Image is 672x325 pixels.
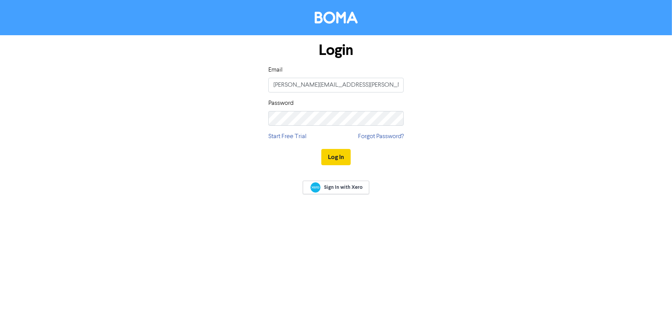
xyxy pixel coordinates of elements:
img: BOMA Logo [315,12,358,24]
a: Start Free Trial [268,132,307,141]
label: Password [268,99,293,108]
a: Sign In with Xero [303,181,369,194]
h1: Login [268,41,404,59]
button: Log In [321,149,351,165]
img: Xero logo [310,182,321,193]
iframe: Chat Widget [633,288,672,325]
a: Forgot Password? [358,132,404,141]
span: Sign In with Xero [324,184,363,191]
label: Email [268,65,283,75]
